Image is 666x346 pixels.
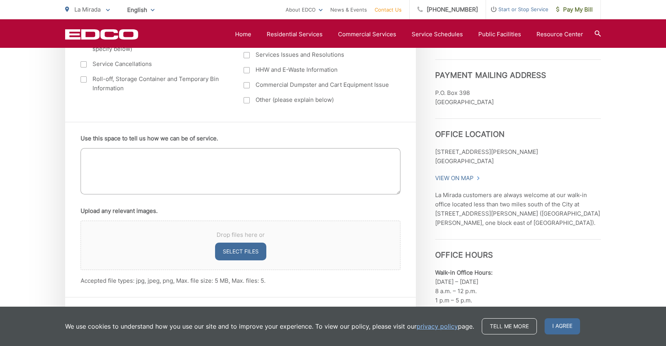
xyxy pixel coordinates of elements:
[412,30,463,39] a: Service Schedules
[435,269,493,276] b: Walk-in Office Hours:
[244,50,391,59] label: Services Issues and Resolutions
[244,95,391,105] label: Other (please explain below)
[65,29,138,40] a: EDCD logo. Return to the homepage.
[244,65,391,74] label: HHW and E-Waste Information
[482,318,537,334] a: Tell me more
[244,80,391,89] label: Commercial Dumpster and Cart Equipment Issue
[81,135,218,142] label: Use this space to tell us how we can be of service.
[267,30,323,39] a: Residential Services
[435,174,480,183] a: View On Map
[121,3,160,17] span: English
[81,277,266,284] span: Accepted file types: jpg, jpeg, png, Max. file size: 5 MB, Max. files: 5.
[81,74,228,93] label: Roll-off, Storage Container and Temporary Bin Information
[81,59,228,69] label: Service Cancellations
[215,243,266,260] button: select files, upload any relevant images.
[235,30,251,39] a: Home
[435,268,601,314] p: [DATE] – [DATE] 8 a.m. – 12 p.m. 1 p.m – 5 p.m. (closed 12 p.m. – 1 p.m.)
[65,322,474,331] p: We use cookies to understand how you use our site and to improve your experience. To view our pol...
[330,5,367,14] a: News & Events
[435,118,601,139] h3: Office Location
[556,5,593,14] span: Pay My Bill
[545,318,580,334] span: I agree
[435,147,601,166] p: [STREET_ADDRESS][PERSON_NAME] [GEOGRAPHIC_DATA]
[74,6,101,13] span: La Mirada
[435,239,601,260] h3: Office Hours
[286,5,323,14] a: About EDCO
[435,59,601,80] h3: Payment Mailing Address
[90,230,391,240] span: Drop files here or
[435,88,601,107] p: P.O. Box 398 [GEOGRAPHIC_DATA]
[375,5,402,14] a: Contact Us
[81,208,158,214] label: Upload any relevant images.
[478,30,521,39] a: Public Facilities
[417,322,458,331] a: privacy policy
[435,191,601,228] p: La Mirada customers are always welcome at our walk-in office located less than two miles south of...
[338,30,396,39] a: Commercial Services
[536,30,583,39] a: Resource Center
